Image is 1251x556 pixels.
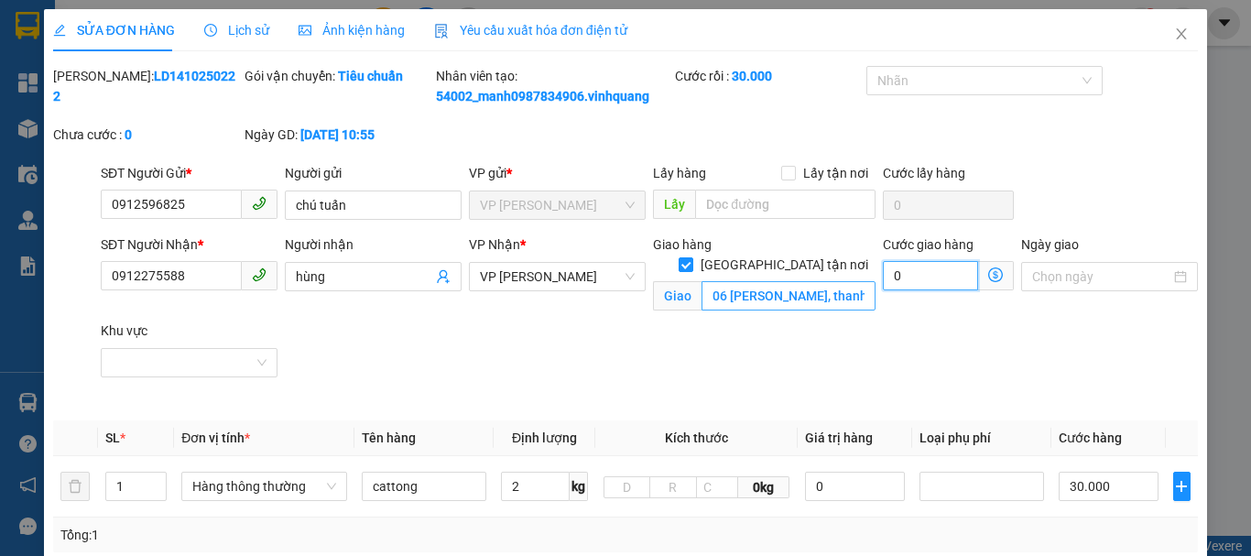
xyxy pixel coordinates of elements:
th: Loại phụ phí [912,420,1051,456]
span: Đơn vị tính [181,431,250,445]
span: phone [252,196,267,211]
span: phone [252,267,267,282]
img: icon [434,24,449,38]
label: Cước lấy hàng [883,166,965,180]
strong: CÔNG TY TNHH VĨNH QUANG [125,31,375,50]
b: Tiêu chuẩn [338,69,403,83]
div: SĐT Người Gửi [101,163,277,183]
span: Giao hàng [653,237,712,252]
span: Hàng thông thường [192,473,336,500]
span: Tên hàng [362,431,416,445]
span: Giao [653,281,702,311]
input: Cước giao hàng [883,261,978,290]
label: Ngày giao [1021,237,1079,252]
span: kg [570,472,588,501]
strong: Hotline : 0889 23 23 23 [190,77,310,91]
span: Định lượng [512,431,577,445]
div: SĐT Người Nhận [101,234,277,255]
input: Dọc đường [695,190,876,219]
b: 30.000 [732,69,772,83]
div: Người gửi [285,163,462,183]
span: VP Nhận [469,237,520,252]
span: close [1174,27,1189,41]
label: Cước giao hàng [883,237,974,252]
div: Ngày GD: [245,125,432,145]
div: [PERSON_NAME]: [53,66,241,106]
span: Website [169,97,212,111]
span: Lấy tận nơi [796,163,876,183]
div: Người nhận [285,234,462,255]
span: Lấy [653,190,695,219]
span: 0kg [738,476,790,498]
span: edit [53,24,66,37]
span: Kích thước [665,431,728,445]
input: VD: Bàn, Ghế [362,472,486,501]
div: Khu vực [101,321,277,341]
span: SỬA ĐƠN HÀNG [53,23,175,38]
span: Cước hàng [1059,431,1122,445]
button: delete [60,472,90,501]
strong: : [DOMAIN_NAME] [169,94,331,112]
span: VP Linh Đàm [480,191,635,219]
b: 54002_manh0987834906.vinhquang [436,89,649,104]
span: picture [299,24,311,37]
div: Cước rồi : [675,66,863,86]
img: logo [16,28,103,114]
span: [GEOGRAPHIC_DATA] tận nơi [693,255,876,275]
div: Gói vận chuyển: [245,66,432,86]
span: plus [1174,479,1190,494]
b: 0 [125,127,132,142]
input: Ngày giao [1032,267,1170,287]
button: Close [1156,9,1207,60]
span: clock-circle [204,24,217,37]
input: Cước lấy hàng [883,191,1014,220]
input: C [696,476,738,498]
span: SL [105,431,120,445]
span: dollar-circle [988,267,1003,282]
strong: PHIẾU GỬI HÀNG [176,54,324,73]
span: Ảnh kiện hàng [299,23,405,38]
input: Giao tận nơi [702,281,876,311]
span: VP LÊ HỒNG PHONG [480,263,635,290]
div: Nhân viên tạo: [436,66,671,106]
input: R [649,476,696,498]
span: Yêu cầu xuất hóa đơn điện tử [434,23,627,38]
b: [DATE] 10:55 [300,127,375,142]
span: user-add [436,269,451,284]
button: plus [1173,472,1191,501]
div: Tổng: 1 [60,525,484,545]
div: VP gửi [469,163,646,183]
span: Lấy hàng [653,166,706,180]
input: D [604,476,650,498]
span: Lịch sử [204,23,269,38]
div: Chưa cước : [53,125,241,145]
span: Giá trị hàng [805,431,873,445]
